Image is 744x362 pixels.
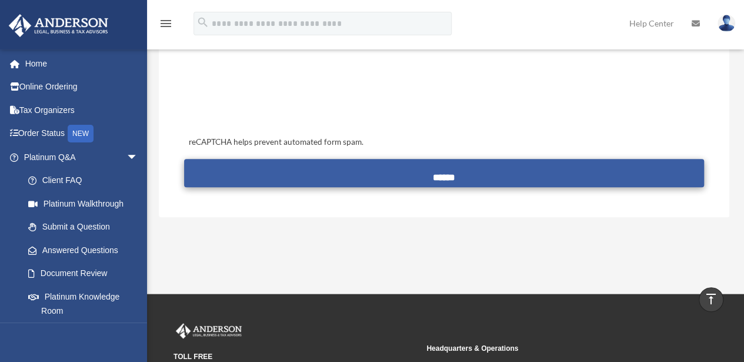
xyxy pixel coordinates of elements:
[8,122,156,146] a: Order StatusNEW
[718,15,735,32] img: User Pic
[184,135,704,150] div: reCAPTCHA helps prevent automated form spam.
[126,145,150,170] span: arrow_drop_down
[704,292,718,306] i: vertical_align_top
[68,125,94,142] div: NEW
[16,262,156,285] a: Document Review
[16,238,156,262] a: Answered Questions
[16,192,156,215] a: Platinum Walkthrough
[699,287,723,312] a: vertical_align_top
[159,16,173,31] i: menu
[5,14,112,37] img: Anderson Advisors Platinum Portal
[196,16,209,29] i: search
[174,323,244,338] img: Anderson Advisors Platinum Portal
[185,66,364,112] iframe: reCAPTCHA
[426,343,671,355] small: Headquarters & Operations
[8,98,156,122] a: Tax Organizers
[8,145,156,169] a: Platinum Q&Aarrow_drop_down
[8,52,156,75] a: Home
[16,285,156,323] a: Platinum Knowledge Room
[16,169,156,192] a: Client FAQ
[159,21,173,31] a: menu
[16,215,150,239] a: Submit a Question
[8,75,156,99] a: Online Ordering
